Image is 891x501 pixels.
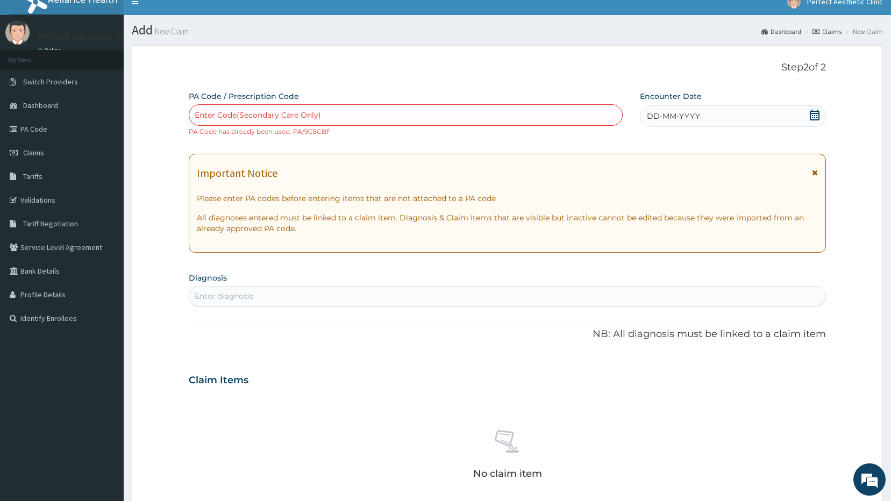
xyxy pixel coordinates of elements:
[38,32,138,41] p: Perfect Aesthetic Clinic
[132,23,883,37] h1: Add
[843,27,883,36] li: New Claim
[56,60,181,74] div: Chat with us now
[23,219,78,228] span: Tariff Negotiation
[23,101,58,110] span: Dashboard
[23,171,42,181] span: Tariffs
[812,27,842,36] a: Claims
[62,135,148,244] span: We're online!
[189,62,826,74] p: Step 2 of 2
[189,127,331,135] small: PA Code has already been used: PA/9C5CBF
[5,20,30,45] img: User Image
[473,468,542,479] p: No claim item
[195,291,253,302] div: Enter diagnosis
[761,27,801,36] a: Dashboard
[5,294,205,331] textarea: Type your message and hit 'Enter'
[197,193,818,204] p: Please enter PA codes before entering items that are not attached to a PA code
[647,111,700,121] span: DD-MM-YYYY
[23,77,78,87] span: Switch Providers
[153,27,189,35] small: New Claim
[176,5,202,31] div: Minimize live chat window
[197,212,818,234] p: All diagnoses entered must be linked to a claim item. Diagnosis & Claim Items that are visible bu...
[20,54,44,81] img: d_794563401_company_1708531726252_794563401
[189,375,248,387] h3: Claim Items
[38,47,63,54] a: Online
[195,110,321,120] div: Enter Code(Secondary Care Only)
[197,167,277,179] h1: Important Notice
[189,91,299,102] label: PA Code / Prescription Code
[189,273,227,283] label: Diagnosis
[189,327,826,341] p: NB: All diagnosis must be linked to a claim item
[640,91,702,102] label: Encounter Date
[23,148,44,158] span: Claims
